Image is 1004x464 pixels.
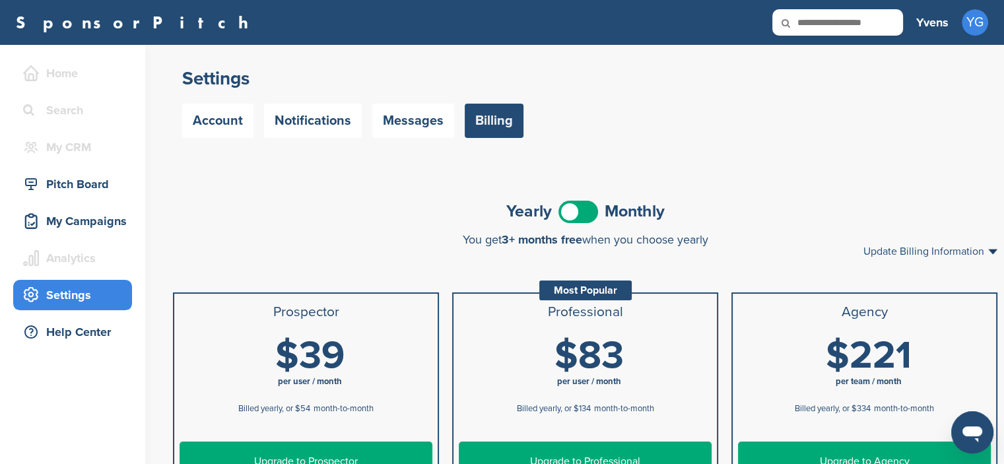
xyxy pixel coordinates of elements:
a: Billing [465,104,523,138]
span: per user / month [557,376,621,387]
h3: Agency [738,304,991,320]
div: Pitch Board [20,172,132,196]
a: Account [182,104,253,138]
h2: Settings [182,67,988,90]
div: Help Center [20,320,132,344]
span: Monthly [605,203,665,220]
h3: Prospector [180,304,432,320]
div: My Campaigns [20,209,132,233]
a: Pitch Board [13,169,132,199]
span: Billed yearly, or $134 [517,403,591,414]
div: You get when you choose yearly [173,233,997,246]
span: Billed yearly, or $334 [795,403,871,414]
div: Analytics [20,246,132,270]
a: Messages [372,104,454,138]
span: $83 [554,333,624,379]
a: SponsorPitch [16,14,257,31]
a: Home [13,58,132,88]
a: Search [13,95,132,125]
a: Update Billing Information [863,246,997,257]
span: 3+ months free [502,232,582,247]
span: month-to-month [594,403,654,414]
a: My CRM [13,132,132,162]
h3: Professional [459,304,712,320]
span: month-to-month [874,403,934,414]
a: Settings [13,280,132,310]
div: Most Popular [539,281,632,300]
div: Home [20,61,132,85]
div: Search [20,98,132,122]
span: YG [962,9,988,36]
a: Notifications [264,104,362,138]
a: Yvens [916,8,949,37]
span: per user / month [278,376,342,387]
span: month-to-month [314,403,374,414]
div: My CRM [20,135,132,159]
span: Yearly [506,203,552,220]
a: My Campaigns [13,206,132,236]
span: Billed yearly, or $54 [238,403,310,414]
span: $221 [826,333,912,379]
iframe: Button to launch messaging window [951,411,993,453]
div: Settings [20,283,132,307]
a: Help Center [13,317,132,347]
span: per team / month [836,376,902,387]
span: $39 [275,333,345,379]
a: Analytics [13,243,132,273]
h3: Yvens [916,13,949,32]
